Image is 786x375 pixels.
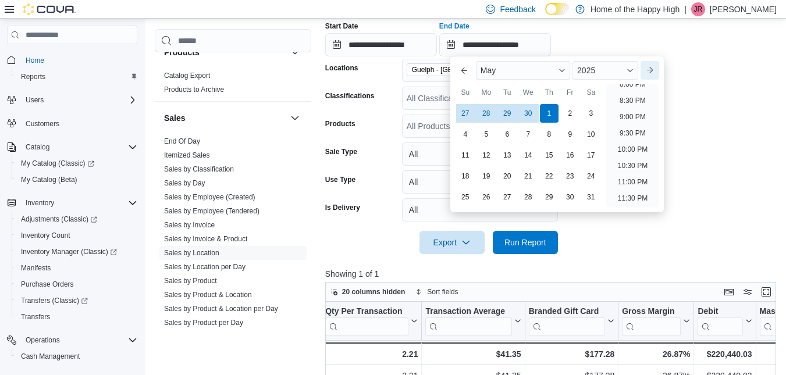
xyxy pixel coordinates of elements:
[694,2,703,16] span: JR
[425,306,511,336] div: Transaction Average
[582,188,600,206] div: day-31
[477,125,496,144] div: day-5
[425,306,521,336] button: Transaction Average
[528,306,605,336] div: Branded Gift Card
[498,83,517,102] div: Tu
[2,115,142,132] button: Customers
[456,83,475,102] div: Su
[164,137,200,146] span: End Of Day
[325,175,355,184] label: Use Type
[540,83,559,102] div: Th
[615,110,650,124] li: 9:00 PM
[561,188,579,206] div: day-30
[439,33,551,56] input: Press the down key to enter a popover containing a calendar. Press the escape key to close the po...
[21,333,137,347] span: Operations
[21,140,54,154] button: Catalog
[698,306,752,336] button: Debit
[582,146,600,165] div: day-17
[615,77,650,91] li: 8:00 PM
[455,103,602,208] div: May, 2025
[12,155,142,172] a: My Catalog (Classic)
[16,277,137,291] span: Purchase Orders
[477,104,496,123] div: day-28
[164,47,200,58] h3: Products
[582,104,600,123] div: day-3
[21,93,48,107] button: Users
[455,61,474,80] button: Previous Month
[164,276,217,285] span: Sales by Product
[164,151,210,160] span: Itemized Sales
[21,117,64,131] a: Customers
[572,61,638,80] div: Button. Open the year selector. 2025 is currently selected.
[325,147,357,156] label: Sale Type
[21,196,59,210] button: Inventory
[12,244,142,260] a: Inventory Manager (Classic)
[641,61,659,80] button: Next month
[21,140,137,154] span: Catalog
[325,33,437,56] input: Press the down key to open a popover containing a calendar.
[710,2,777,16] p: [PERSON_NAME]
[528,306,614,336] button: Branded Gift Card
[21,159,94,168] span: My Catalog (Classic)
[456,125,475,144] div: day-4
[26,142,49,152] span: Catalog
[561,146,579,165] div: day-16
[613,175,652,189] li: 11:00 PM
[16,294,137,308] span: Transfers (Classic)
[16,310,137,324] span: Transfers
[325,306,418,336] button: Qty Per Transaction
[425,347,521,361] div: $41.35
[21,263,51,273] span: Manifests
[2,139,142,155] button: Catalog
[23,3,76,15] img: Cova
[325,63,358,73] label: Locations
[164,112,286,124] button: Sales
[519,104,538,123] div: day-30
[21,196,137,210] span: Inventory
[606,84,659,208] ul: Time
[16,261,137,275] span: Manifests
[540,125,559,144] div: day-8
[540,167,559,185] div: day-22
[622,347,690,361] div: 26.87%
[582,167,600,185] div: day-24
[26,198,54,208] span: Inventory
[498,146,517,165] div: day-13
[164,207,259,215] a: Sales by Employee (Tendered)
[16,70,50,84] a: Reports
[164,165,234,174] span: Sales by Classification
[456,188,475,206] div: day-25
[164,234,247,244] span: Sales by Invoice & Product
[477,83,496,102] div: Mo
[155,134,311,334] div: Sales
[21,116,137,131] span: Customers
[164,235,247,243] a: Sales by Invoice & Product
[519,83,538,102] div: We
[16,173,82,187] a: My Catalog (Beta)
[476,61,570,80] div: Button. Open the month selector. May is currently selected.
[164,178,205,188] span: Sales by Day
[528,306,605,317] div: Branded Gift Card
[155,69,311,101] div: Products
[477,167,496,185] div: day-19
[498,104,517,123] div: day-29
[12,292,142,309] a: Transfers (Classic)
[325,91,375,101] label: Classifications
[407,63,517,76] span: Guelph - Stone Square Centre - Fire & Flower
[498,188,517,206] div: day-27
[615,126,650,140] li: 9:30 PM
[325,306,408,317] div: Qty Per Transaction
[288,45,302,59] button: Products
[16,228,137,242] span: Inventory Count
[540,104,559,123] div: day-1
[164,221,215,229] a: Sales by Invoice
[412,64,503,76] span: Guelph - [GEOGRAPHIC_DATA] - Fire & Flower
[21,333,65,347] button: Operations
[582,125,600,144] div: day-10
[21,312,50,322] span: Transfers
[164,179,205,187] a: Sales by Day
[21,296,88,305] span: Transfers (Classic)
[164,262,246,272] span: Sales by Location per Day
[21,72,45,81] span: Reports
[722,285,736,299] button: Keyboard shortcuts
